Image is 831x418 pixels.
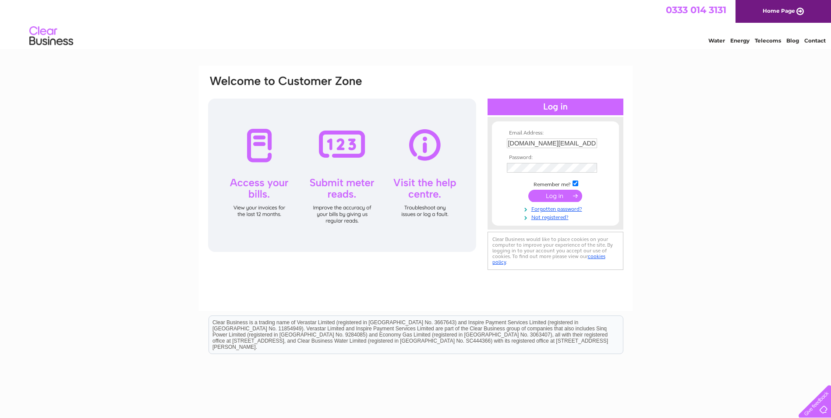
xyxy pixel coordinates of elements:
[708,37,725,44] a: Water
[507,204,606,213] a: Forgotten password?
[209,5,623,43] div: Clear Business is a trading name of Verastar Limited (registered in [GEOGRAPHIC_DATA] No. 3667643...
[507,213,606,221] a: Not registered?
[505,130,606,136] th: Email Address:
[528,190,582,202] input: Submit
[755,37,781,44] a: Telecoms
[505,179,606,188] td: Remember me?
[786,37,799,44] a: Blog
[666,4,726,15] a: 0333 014 3131
[730,37,750,44] a: Energy
[29,23,74,50] img: logo.png
[492,253,605,265] a: cookies policy
[505,155,606,161] th: Password:
[804,37,826,44] a: Contact
[488,232,623,270] div: Clear Business would like to place cookies on your computer to improve your experience of the sit...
